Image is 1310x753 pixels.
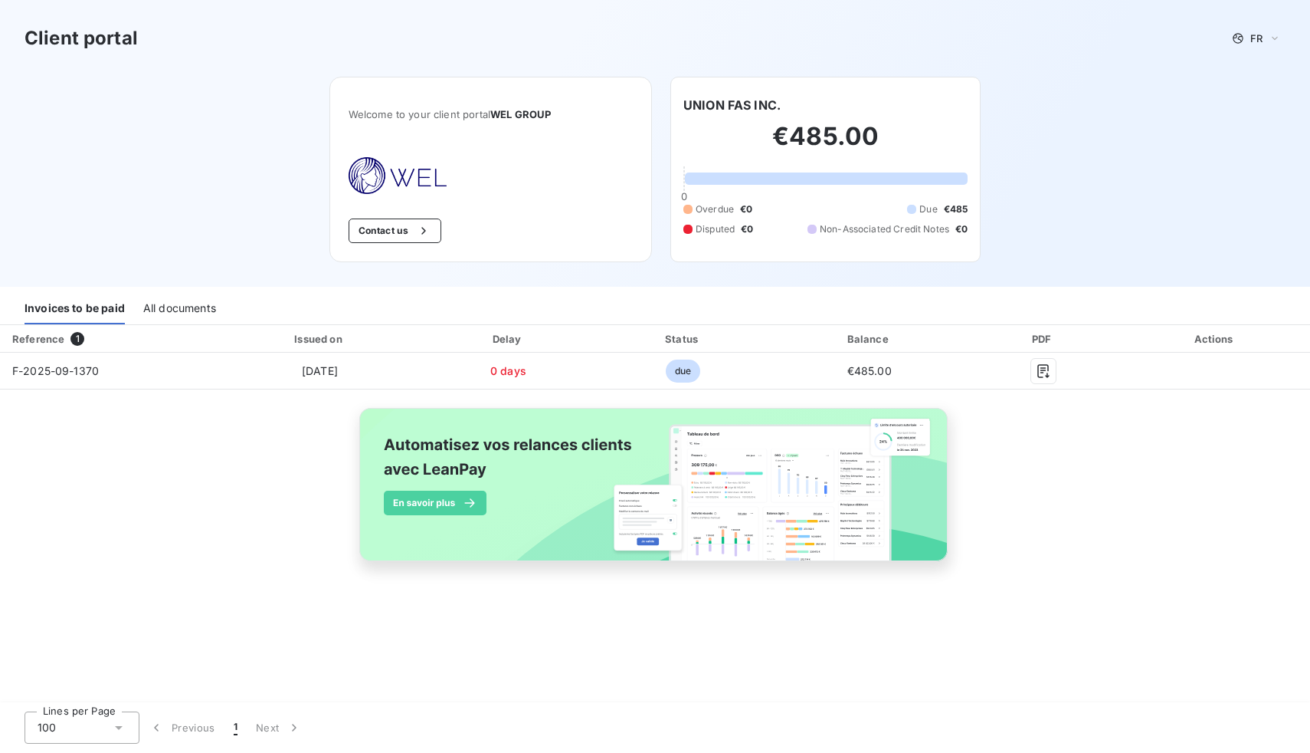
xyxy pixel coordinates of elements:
h6: UNION FAS INC. [683,96,781,114]
span: 100 [38,720,56,735]
span: [DATE] [302,364,338,377]
button: Next [247,712,311,744]
span: 1 [70,332,84,346]
span: Due [919,202,937,216]
div: Invoices to be paid [25,292,125,324]
span: Overdue [696,202,734,216]
span: €0 [740,202,752,216]
span: €485 [944,202,968,216]
div: Balance [775,331,963,347]
span: €0 [741,222,753,236]
span: €0 [955,222,968,236]
h3: Client portal [25,25,138,52]
span: Welcome to your client portal [349,108,633,120]
img: Company logo [349,157,447,194]
div: PDF [969,331,1117,347]
div: Reference [12,333,64,345]
span: 0 [681,190,687,202]
span: FR [1250,32,1263,44]
span: Disputed [696,222,735,236]
button: 1 [224,712,247,744]
span: due [666,360,700,383]
h2: €485.00 [683,121,968,167]
span: 0 days [490,364,526,377]
div: Delay [426,331,591,347]
span: Non-Associated Credit Notes [820,222,949,236]
span: F-2025-09-1370 [12,364,99,377]
div: Status [597,331,769,347]
div: All documents [143,292,216,324]
span: €485.00 [847,364,892,377]
button: Contact us [349,219,441,243]
img: banner [346,399,964,587]
div: Issued on [220,331,420,347]
div: Actions [1123,331,1307,347]
button: Previous [139,712,224,744]
span: 1 [234,720,237,735]
span: WEL GROUP [490,108,551,120]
